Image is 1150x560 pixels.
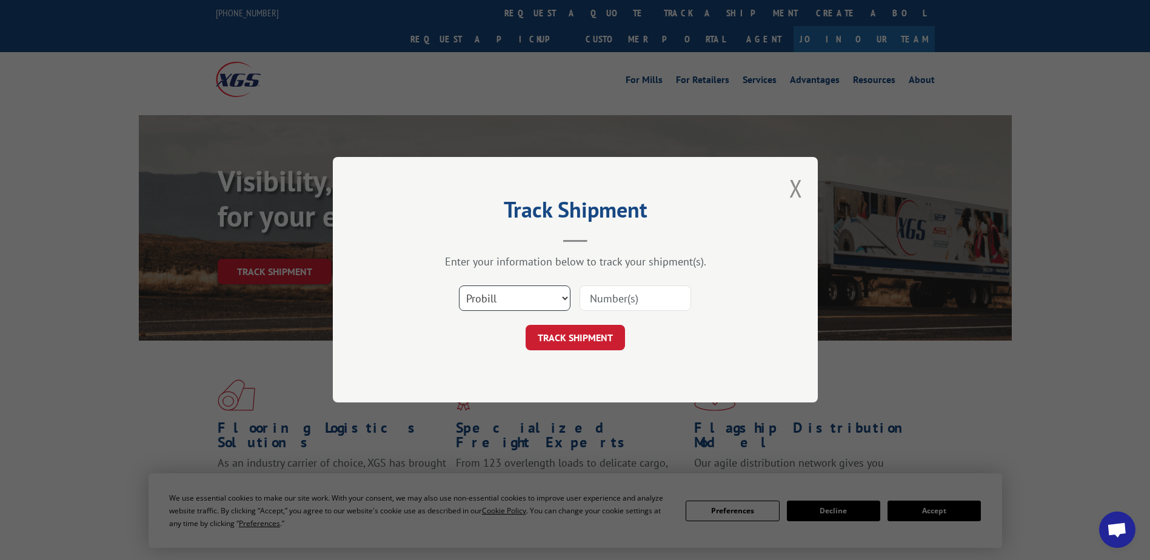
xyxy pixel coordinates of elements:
div: Open chat [1099,512,1135,548]
button: TRACK SHIPMENT [526,325,625,351]
input: Number(s) [580,286,691,312]
div: Enter your information below to track your shipment(s). [393,255,757,269]
button: Close modal [789,172,803,204]
h2: Track Shipment [393,201,757,224]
